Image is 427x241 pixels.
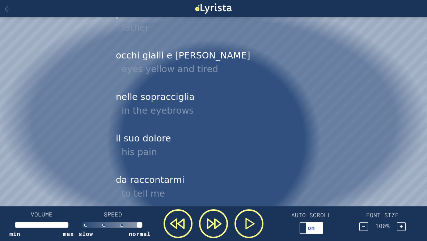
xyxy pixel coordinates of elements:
div: padre [109,2,318,41]
div: il suo dolore [109,127,318,165]
h4: SPEED [86,210,140,219]
div: in the eyebrows [122,104,311,118]
div: occhi gialli e [PERSON_NAME] [109,44,318,82]
span: + [399,222,403,230]
span: 100 % [369,222,396,230]
div: father [122,21,311,35]
span: slow [79,229,93,238]
span: − [362,222,365,230]
h4: AUTO SCROLL [291,211,331,219]
span: min [9,229,20,238]
div: to tell me [122,187,311,201]
div: nelle sopracciglia [109,85,318,124]
h4: VOLUME [15,210,69,219]
div: his pain [122,145,311,159]
div: on [300,223,322,232]
button: + [397,222,406,231]
span: normal [129,229,151,238]
h4: FONT SIZE [366,211,399,219]
span: max [63,229,74,238]
div: eyes yellow and tired [122,62,311,76]
div: da raccontarmi [109,168,318,207]
button: − [359,222,368,231]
